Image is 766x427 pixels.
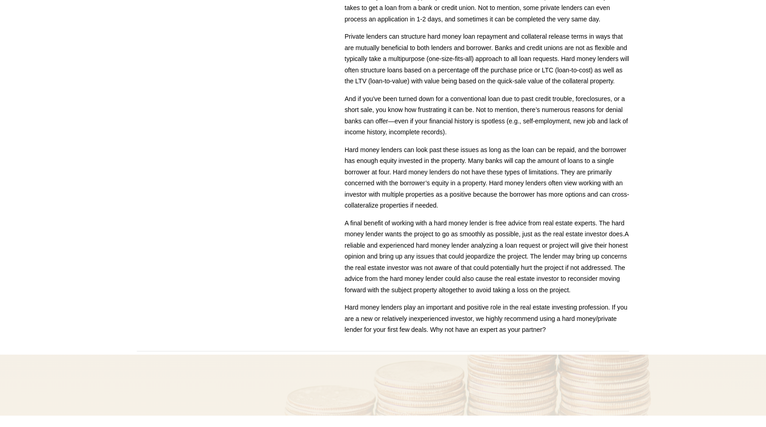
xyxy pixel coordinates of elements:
span: A reliable and experienced hard money lender analyzing a loan request or project will give their ... [345,230,629,294]
span: And if you’ve been turned down for a conventional loan due to past credit trouble, foreclosures, ... [345,95,625,114]
span: Hard money lenders can look past these issues as long as the loan can be repaid, and the borrower... [345,146,626,165]
span: Private lenders can structure hard money loan repayment and collateral release terms in ways that... [345,33,629,85]
span: Hard money lenders play an important and positive role in the real estate investing profession. I... [345,304,627,333]
span: A final benefit of working with a hard money lender is free advice from real estate experts. The ... [345,219,625,238]
span: Many banks will cap the amount of loans to a single borrower at four. Hard money lenders do not h... [345,157,629,209]
span: numerous reasons for denial banks can offer—even if your financial history is spotless (e.g., sel... [345,106,628,136]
